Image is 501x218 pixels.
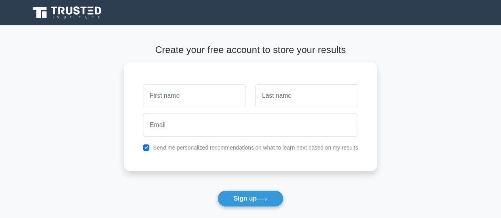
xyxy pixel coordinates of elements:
[217,190,284,207] button: Sign up
[153,144,358,151] label: Send me personalized recommendations on what to learn next based on my results
[143,84,246,107] input: First name
[255,84,358,107] input: Last name
[143,114,358,136] input: Email
[124,44,377,56] h4: Create your free account to store your results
